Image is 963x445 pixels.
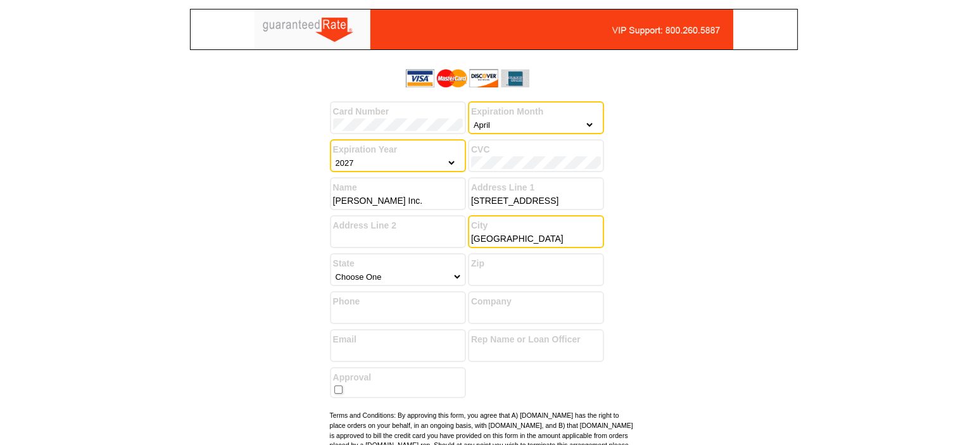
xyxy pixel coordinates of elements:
[471,295,601,308] label: Company
[333,257,463,270] label: State
[406,69,529,87] img: acceptedCards.gif
[471,143,601,156] label: CVC
[333,371,463,384] label: Approval
[471,105,601,118] label: Expiration Month
[333,105,463,118] label: Card Number
[333,143,463,156] label: Expiration Year
[471,257,601,270] label: Zip
[333,333,463,346] label: Email
[471,219,601,232] label: City
[471,333,601,346] label: Rep Name or Loan Officer
[333,219,463,232] label: Address Line 2
[471,181,601,194] label: Address Line 1
[333,181,463,194] label: Name
[333,295,463,308] label: Phone
[710,151,963,445] iframe: LiveChat chat widget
